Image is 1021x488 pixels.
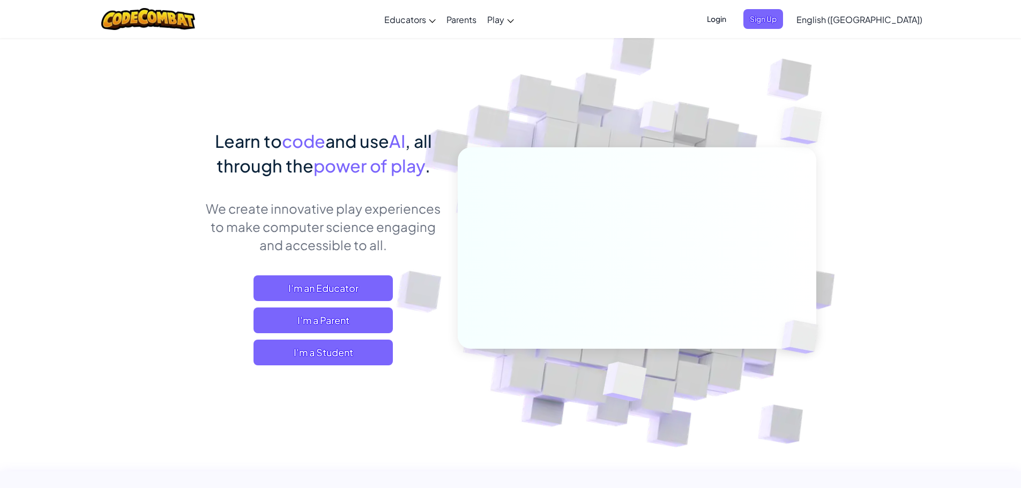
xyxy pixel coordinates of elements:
[205,199,442,254] p: We create innovative play experiences to make computer science engaging and accessible to all.
[254,340,393,365] button: I'm a Student
[482,5,519,34] a: Play
[254,307,393,333] a: I'm a Parent
[425,155,430,176] span: .
[759,80,852,171] img: Overlap cubes
[576,339,672,428] img: Overlap cubes
[325,130,389,152] span: and use
[314,155,425,176] span: power of play
[700,9,733,29] button: Login
[379,5,441,34] a: Educators
[384,14,426,25] span: Educators
[487,14,504,25] span: Play
[763,298,844,376] img: Overlap cubes
[101,8,195,30] img: CodeCombat logo
[282,130,325,152] span: code
[215,130,282,152] span: Learn to
[791,5,928,34] a: English ([GEOGRAPHIC_DATA])
[254,275,393,301] a: I'm an Educator
[441,5,482,34] a: Parents
[796,14,922,25] span: English ([GEOGRAPHIC_DATA])
[620,80,697,160] img: Overlap cubes
[743,9,783,29] button: Sign Up
[389,130,405,152] span: AI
